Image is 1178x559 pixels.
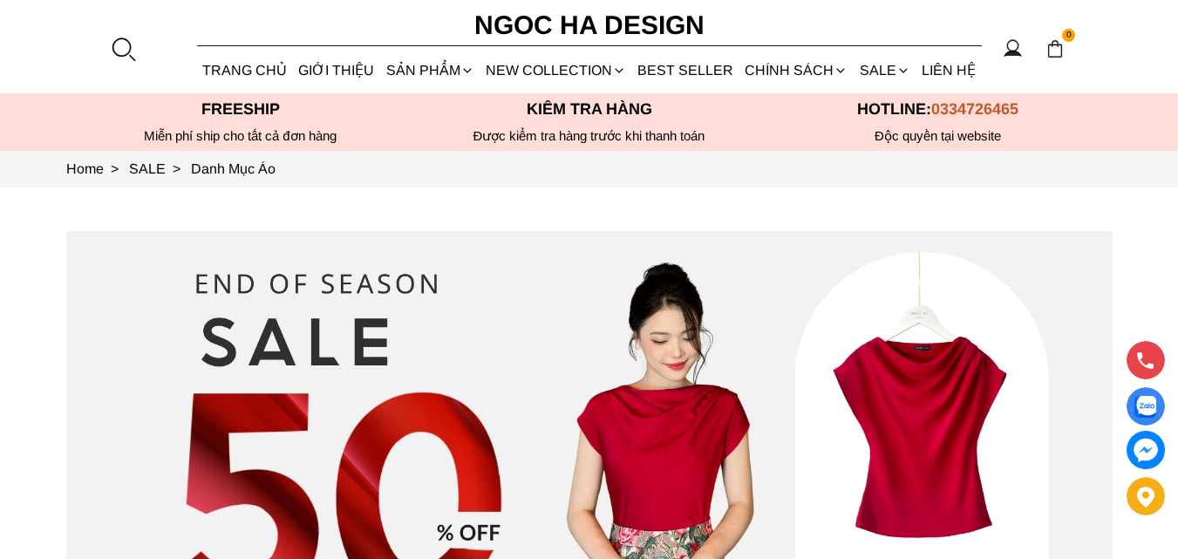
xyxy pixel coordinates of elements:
div: SẢN PHẨM [380,47,480,93]
a: LIÊN HỆ [916,47,981,93]
a: BEST SELLER [632,47,739,93]
p: Được kiểm tra hàng trước khi thanh toán [415,128,764,144]
a: Link to SALE [129,161,191,176]
span: > [104,161,126,176]
font: Kiểm tra hàng [527,100,652,118]
a: GIỚI THIỆU [293,47,380,93]
a: Display image [1127,387,1165,426]
a: Link to Danh Mục Áo [191,161,276,176]
img: img-CART-ICON-ksit0nf1 [1045,39,1065,58]
div: Chính sách [739,47,854,93]
img: Display image [1134,396,1156,418]
span: > [166,161,187,176]
p: Freeship [66,100,415,119]
span: 0334726465 [931,100,1018,118]
a: SALE [854,47,916,93]
a: NEW COLLECTION [480,47,631,93]
a: Ngoc Ha Design [459,4,720,46]
div: Miễn phí ship cho tất cả đơn hàng [66,128,415,144]
p: Hotline: [764,100,1113,119]
a: Link to Home [66,161,129,176]
span: 0 [1062,29,1076,43]
a: TRANG CHỦ [197,47,293,93]
a: messenger [1127,431,1165,469]
h6: Độc quyền tại website [764,128,1113,144]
